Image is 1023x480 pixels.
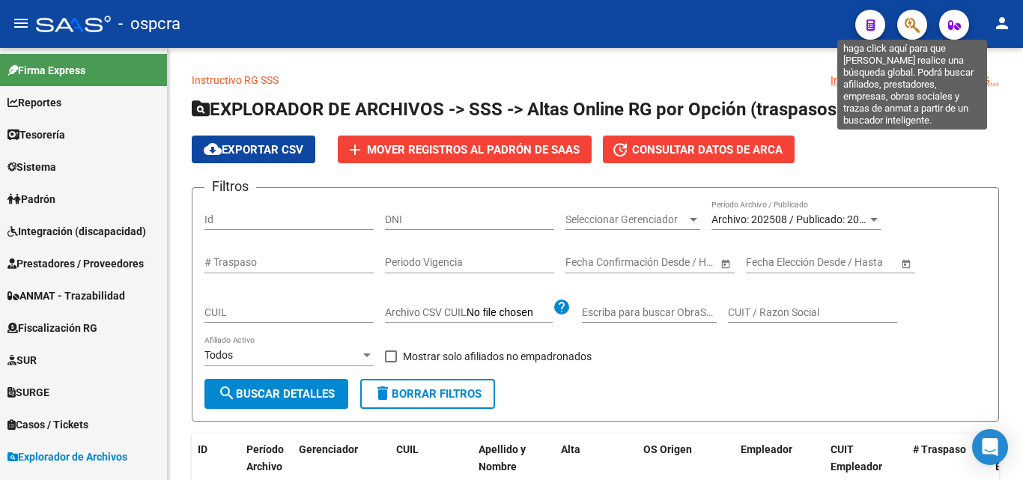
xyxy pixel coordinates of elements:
span: ID [198,443,207,455]
button: Buscar Detalles [204,379,348,409]
mat-icon: help [553,298,571,316]
div: Ir al importador de Altas Online RG... [831,72,999,88]
input: Start date [565,256,612,269]
span: Sistema [7,159,56,175]
span: Gerenciador [299,443,358,455]
span: Explorador de Archivos [7,449,127,465]
span: Apellido y Nombre [479,443,526,473]
mat-icon: cloud_download [204,140,222,158]
span: Período Archivo [246,443,284,473]
mat-icon: update [611,141,629,159]
mat-icon: search [218,384,236,402]
span: Todos [204,349,233,361]
span: Exportar CSV [204,143,303,157]
h3: Filtros [204,176,256,197]
span: Empleador [741,443,792,455]
span: Firma Express [7,62,85,79]
span: Fiscalización RG [7,320,97,336]
button: Exportar CSV [192,136,315,163]
span: Mostrar solo afiliados no empadronados [403,347,592,365]
mat-icon: person [993,14,1011,32]
mat-icon: menu [12,14,30,32]
input: End date [625,256,698,269]
span: Seleccionar Gerenciador [565,213,687,226]
span: Mover registros al PADRÓN de SAAS [367,143,580,157]
span: Archivo CSV CUIL [385,306,467,318]
span: Alta [561,443,580,455]
button: Consultar datos de ARCA [603,136,795,163]
span: Casos / Tickets [7,416,88,433]
span: Borrar Filtros [374,387,482,401]
span: Padrón [7,191,55,207]
span: OS Origen [643,443,692,455]
span: Reportes [7,94,61,111]
input: Start date [746,256,792,269]
span: Integración (discapacidad) [7,223,146,240]
button: Open calendar [717,255,733,271]
span: - ospcra [118,7,180,40]
a: Instructivo RG SSS [192,74,279,86]
span: Archivo: 202508 / Publicado: 202507 [711,213,883,225]
span: EXPLORADOR DE ARCHIVOS -> SSS -> Altas Online RG por Opción (traspasos con clave fiscal) [192,99,973,120]
input: Archivo CSV CUIL [467,306,553,320]
button: Open calendar [898,255,914,271]
button: Borrar Filtros [360,379,495,409]
span: CUIT Empleador [831,443,882,473]
span: CUIL [396,443,419,455]
input: End date [805,256,878,269]
span: Prestadores / Proveedores [7,255,144,272]
mat-icon: add [346,141,364,159]
span: Consultar datos de ARCA [632,143,783,157]
span: Tesorería [7,127,65,143]
span: Buscar Detalles [218,387,335,401]
div: Open Intercom Messenger [972,429,1008,465]
button: Mover registros al PADRÓN de SAAS [338,136,592,163]
span: ANMAT - Trazabilidad [7,288,125,304]
span: # Traspaso [913,443,966,455]
span: SURGE [7,384,49,401]
mat-icon: delete [374,384,392,402]
span: SUR [7,352,37,368]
